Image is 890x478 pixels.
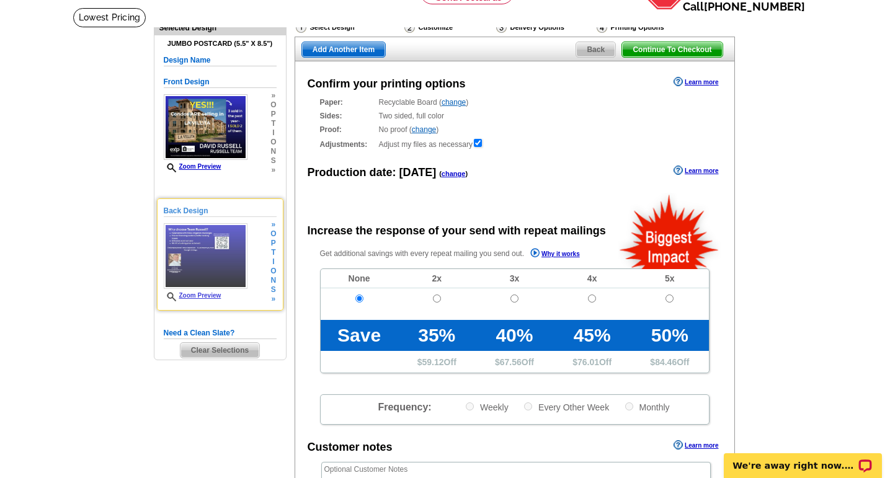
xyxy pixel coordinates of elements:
img: Select Design [296,22,306,33]
span: i [270,257,276,267]
div: Printing Options [595,21,704,37]
span: Add Another Item [302,42,385,57]
strong: Proof: [320,124,375,135]
a: change [442,98,466,107]
a: Back [576,42,616,58]
span: 76.01 [577,357,599,367]
img: Delivery Options [496,22,507,33]
span: o [270,100,276,110]
a: Learn more [674,440,718,450]
span: n [270,147,276,156]
div: Adjust my files as necessary [320,138,710,150]
span: o [270,138,276,147]
label: Every Other Week [523,401,609,413]
a: change [442,170,466,177]
span: o [270,229,276,239]
label: Monthly [624,401,670,413]
p: Get additional savings with every repeat mailing you send out. [320,247,607,261]
span: ( ) [439,170,468,177]
div: Select Design [295,21,403,37]
span: » [270,294,276,304]
img: Customize [404,22,415,33]
img: biggestImpact.png [618,193,721,269]
td: 3x [476,269,553,288]
td: 45% [553,320,631,351]
span: n [270,276,276,285]
label: Weekly [465,401,509,413]
span: i [270,128,276,138]
span: Continue To Checkout [622,42,722,57]
span: 59.12 [422,357,444,367]
a: Learn more [674,166,718,175]
div: No proof ( ) [320,124,710,135]
td: 5x [631,269,708,288]
h5: Design Name [164,55,277,66]
img: Printing Options & Summary [597,22,607,33]
div: Confirm your printing options [308,76,466,92]
div: Delivery Options [495,21,595,37]
div: Selected Design [154,22,286,33]
span: t [270,248,276,257]
a: change [412,125,436,134]
td: $ Off [631,351,708,373]
td: 4x [553,269,631,288]
span: [DATE] [399,166,437,179]
td: $ Off [398,351,476,373]
span: » [270,91,276,100]
img: small-thumb.jpg [164,223,247,289]
strong: Sides: [320,110,375,122]
span: 67.56 [500,357,522,367]
div: Recyclable Board ( ) [320,97,710,108]
span: Back [576,42,615,57]
td: 50% [631,320,708,351]
span: Clear Selections [180,343,259,358]
div: Production date: [308,164,468,181]
td: 40% [476,320,553,351]
td: None [321,269,398,288]
img: small-thumb.jpg [164,94,247,160]
h5: Front Design [164,76,277,88]
span: o [270,267,276,276]
h5: Need a Clean Slate? [164,327,277,339]
span: s [270,156,276,166]
td: $ Off [553,351,631,373]
span: Frequency: [378,402,431,412]
span: p [270,239,276,248]
td: 35% [398,320,476,351]
h5: Back Design [164,205,277,217]
a: Zoom Preview [164,163,221,170]
div: Customer notes [308,439,393,456]
td: $ Off [476,351,553,373]
input: Weekly [466,402,474,410]
span: » [270,220,276,229]
h4: Jumbo Postcard (5.5" x 8.5") [164,40,277,48]
span: t [270,119,276,128]
div: Increase the response of your send with repeat mailings [308,223,606,239]
span: s [270,285,276,294]
a: Zoom Preview [164,292,221,299]
td: Save [321,320,398,351]
a: Learn more [674,77,718,87]
span: 84.46 [655,357,677,367]
input: Monthly [625,402,633,410]
td: 2x [398,269,476,288]
a: Why it works [530,248,580,261]
iframe: LiveChat chat widget [716,439,890,478]
a: Add Another Item [301,42,386,58]
span: » [270,166,276,175]
input: Every Other Week [524,402,532,410]
div: Customize [403,21,495,33]
strong: Paper: [320,97,375,108]
strong: Adjustments: [320,139,375,150]
div: Two sided, full color [320,110,710,122]
span: p [270,110,276,119]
